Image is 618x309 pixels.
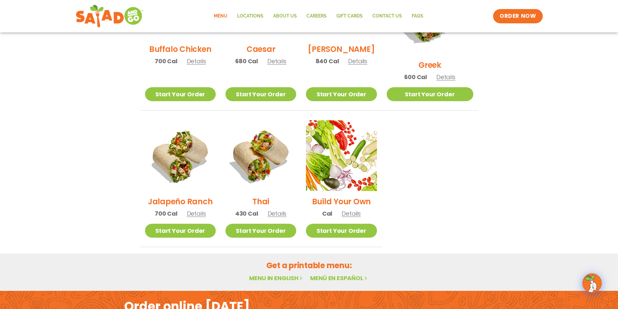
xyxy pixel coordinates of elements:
[268,9,302,24] a: About Us
[387,87,473,101] a: Start Your Order
[310,274,369,282] a: Menú en español
[267,57,286,65] span: Details
[225,224,296,238] a: Start Your Order
[404,73,427,81] span: 600 Cal
[235,209,258,218] span: 430 Cal
[187,209,206,218] span: Details
[155,209,177,218] span: 700 Cal
[332,9,368,24] a: GIFT CARDS
[493,9,542,23] a: ORDER NOW
[149,43,211,55] h2: Buffalo Chicken
[500,12,536,20] span: ORDER NOW
[308,43,375,55] h2: [PERSON_NAME]
[235,57,258,65] span: 680 Cal
[249,274,304,282] a: Menu in English
[209,9,232,24] a: Menu
[155,57,177,65] span: 700 Cal
[306,87,377,101] a: Start Your Order
[76,3,144,29] img: new-SAG-logo-768×292
[252,196,269,207] h2: Thai
[407,9,428,24] a: FAQs
[436,73,455,81] span: Details
[232,9,268,24] a: Locations
[145,224,216,238] a: Start Your Order
[145,87,216,101] a: Start Your Order
[268,209,287,218] span: Details
[316,57,339,65] span: 840 Cal
[306,224,377,238] a: Start Your Order
[302,9,332,24] a: Careers
[306,120,377,191] img: Product photo for Build Your Own
[225,87,296,101] a: Start Your Order
[368,9,407,24] a: Contact Us
[348,57,367,65] span: Details
[322,209,332,218] span: Cal
[148,196,213,207] h2: Jalapeño Ranch
[140,260,478,271] h2: Get a printable menu:
[145,120,216,191] img: Product photo for Jalapeño Ranch Wrap
[583,274,601,292] img: wpChatIcon
[209,9,428,24] nav: Menu
[312,196,371,207] h2: Build Your Own
[187,57,206,65] span: Details
[247,43,275,55] h2: Caesar
[418,59,441,71] h2: Greek
[342,209,361,218] span: Details
[225,120,296,191] img: Product photo for Thai Wrap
